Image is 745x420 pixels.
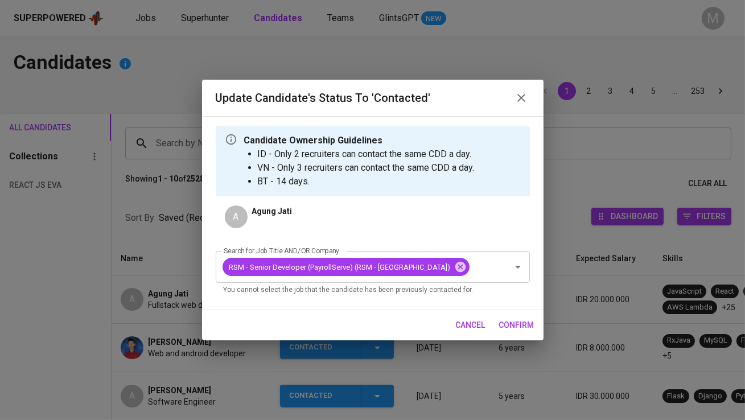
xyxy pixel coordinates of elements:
div: A [225,205,248,228]
p: Candidate Ownership Guidelines [244,134,475,147]
li: ID - Only 2 recruiters can contact the same CDD a day. [258,147,475,161]
span: cancel [456,318,485,332]
li: BT - 14 days. [258,175,475,188]
button: Open [510,259,526,275]
p: You cannot select the job that the candidate has been previously contacted for. [224,285,522,296]
li: VN - Only 3 recruiters can contact the same CDD a day. [258,161,475,175]
span: confirm [499,318,534,332]
div: RSM - Senior Developer (PayrollServe) (RSM - [GEOGRAPHIC_DATA]) [223,258,470,276]
p: Agung Jati [252,205,293,217]
button: confirm [495,315,539,336]
h6: Update Candidate's Status to 'Contacted' [216,89,431,107]
span: RSM - Senior Developer (PayrollServe) (RSM - [GEOGRAPHIC_DATA]) [223,262,458,273]
button: cancel [451,315,490,336]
